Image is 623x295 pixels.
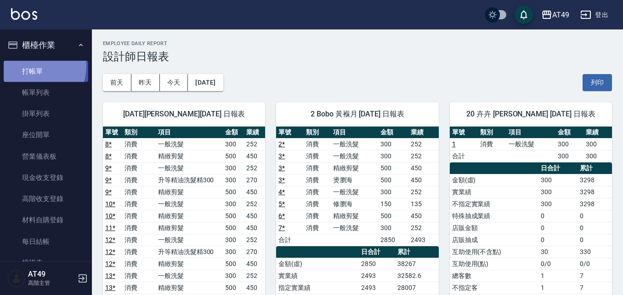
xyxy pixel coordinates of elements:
[122,150,156,162] td: 消費
[276,270,359,282] td: 實業績
[156,138,223,150] td: 一般洗髮
[244,198,265,210] td: 252
[359,246,395,258] th: 日合計
[408,127,439,139] th: 業績
[223,222,244,234] td: 500
[304,150,331,162] td: 消費
[103,40,612,46] h2: Employee Daily Report
[408,162,439,174] td: 450
[450,127,612,162] table: a dense table
[304,198,331,210] td: 消費
[583,150,612,162] td: 300
[122,246,156,258] td: 消費
[244,222,265,234] td: 450
[331,127,378,139] th: 項目
[538,174,578,186] td: 300
[578,270,612,282] td: 7
[555,150,584,162] td: 300
[4,124,88,145] a: 座位開單
[450,246,538,258] td: 互助使用(不含點)
[378,162,408,174] td: 500
[538,198,578,210] td: 300
[304,162,331,174] td: 消費
[276,127,303,139] th: 單號
[223,210,244,222] td: 500
[395,270,438,282] td: 32582.6
[583,138,612,150] td: 300
[244,246,265,258] td: 270
[331,210,378,222] td: 精緻剪髮
[578,174,612,186] td: 3298
[156,234,223,246] td: 一般洗髮
[555,127,584,139] th: 金額
[408,210,439,222] td: 450
[450,174,538,186] td: 金額(虛)
[223,234,244,246] td: 300
[156,210,223,222] td: 精緻剪髮
[7,269,26,288] img: Person
[408,150,439,162] td: 252
[122,210,156,222] td: 消費
[450,270,538,282] td: 總客數
[156,258,223,270] td: 精緻剪髮
[244,210,265,222] td: 450
[122,270,156,282] td: 消費
[223,138,244,150] td: 300
[408,186,439,198] td: 252
[359,258,395,270] td: 2850
[578,162,612,174] th: 累計
[450,127,478,139] th: 單號
[331,174,378,186] td: 燙瀏海
[408,222,439,234] td: 252
[156,198,223,210] td: 一般洗髮
[103,50,612,63] h3: 設計師日報表
[4,188,88,209] a: 高階收支登錄
[538,210,578,222] td: 0
[578,246,612,258] td: 330
[4,61,88,82] a: 打帳單
[506,127,555,139] th: 項目
[223,162,244,174] td: 300
[378,138,408,150] td: 300
[461,110,601,119] span: 20 卉卉 [PERSON_NAME] [DATE] 日報表
[223,127,244,139] th: 金額
[122,127,156,139] th: 類別
[578,222,612,234] td: 0
[244,162,265,174] td: 252
[156,270,223,282] td: 一般洗髮
[223,198,244,210] td: 300
[223,282,244,294] td: 500
[156,150,223,162] td: 精緻剪髮
[244,138,265,150] td: 252
[156,186,223,198] td: 精緻剪髮
[450,282,538,294] td: 不指定客
[304,210,331,222] td: 消費
[4,167,88,188] a: 現金收支登錄
[378,198,408,210] td: 150
[450,258,538,270] td: 互助使用(點)
[223,150,244,162] td: 500
[578,282,612,294] td: 7
[276,282,359,294] td: 指定實業績
[331,138,378,150] td: 一般洗髮
[276,127,438,246] table: a dense table
[331,198,378,210] td: 修瀏海
[223,186,244,198] td: 500
[276,234,303,246] td: 合計
[478,127,506,139] th: 類別
[378,150,408,162] td: 300
[223,270,244,282] td: 300
[538,246,578,258] td: 30
[578,186,612,198] td: 3298
[450,198,538,210] td: 不指定實業績
[478,138,506,150] td: 消費
[378,222,408,234] td: 300
[452,140,456,148] a: 1
[131,74,160,91] button: 昨天
[188,74,223,91] button: [DATE]
[450,150,478,162] td: 合計
[4,82,88,103] a: 帳單列表
[122,186,156,198] td: 消費
[331,162,378,174] td: 精緻剪髮
[156,174,223,186] td: 升等精油洗髮精300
